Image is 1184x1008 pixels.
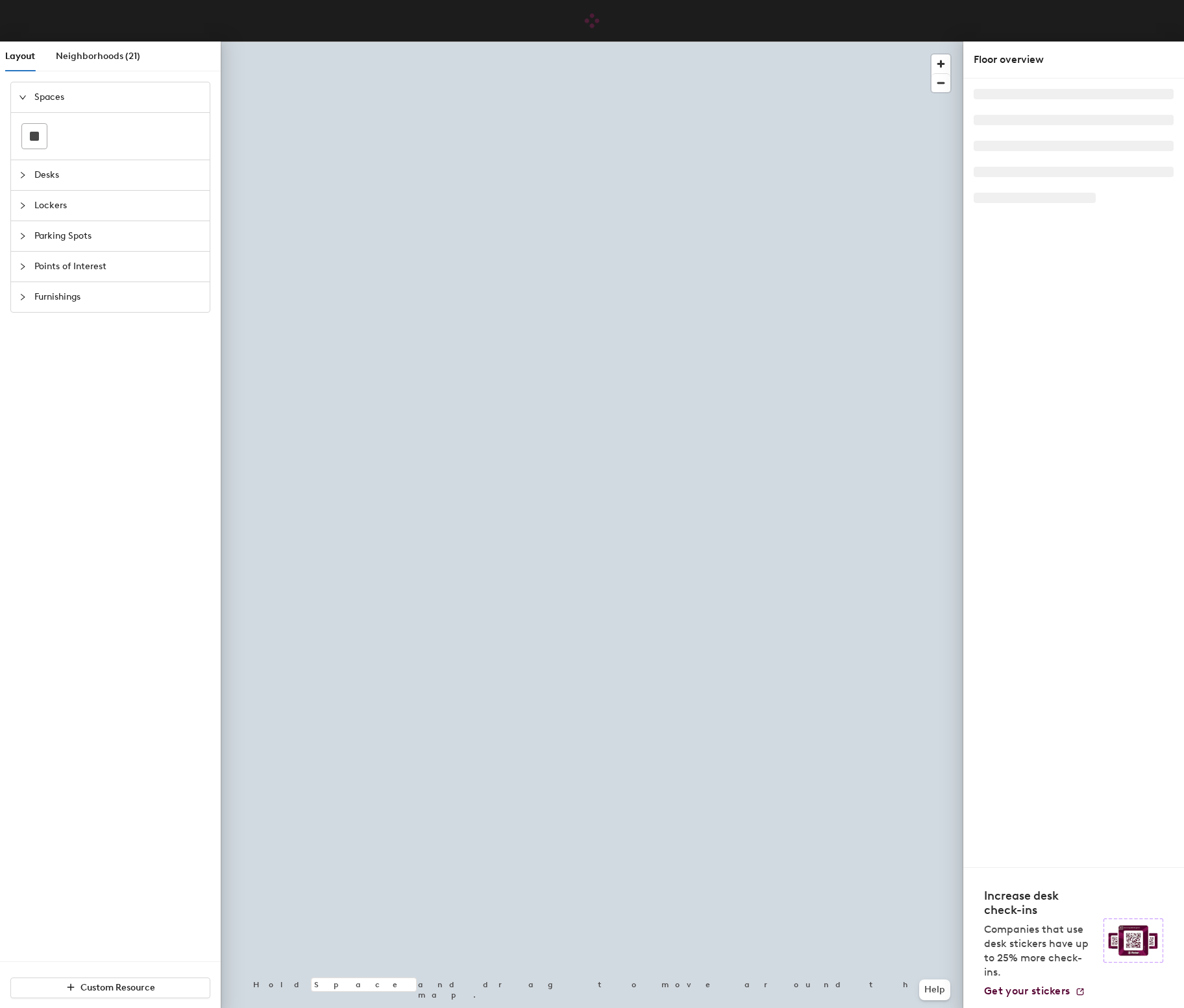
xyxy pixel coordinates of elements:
[80,982,155,993] span: Custom Resource
[974,52,1174,67] div: Floor overview
[984,985,1070,997] span: Get your stickers
[10,978,210,998] button: Custom Resource
[19,171,27,179] span: collapsed
[34,221,202,251] span: Parking Spots
[34,282,202,312] span: Furnishings
[5,51,35,62] span: Layout
[34,82,202,112] span: Spaces
[984,922,1096,979] p: Companies that use desk stickers have up to 25% more check-ins.
[19,263,27,270] span: collapsed
[19,232,27,240] span: collapsed
[984,985,1085,998] a: Get your stickers
[19,202,27,210] span: collapsed
[19,293,27,301] span: collapsed
[34,252,202,282] span: Points of Interest
[19,93,27,101] span: expanded
[1104,918,1163,963] img: Sticker logo
[56,51,140,62] span: Neighborhoods (21)
[919,979,950,1000] button: Help
[984,889,1096,917] h4: Increase desk check-ins
[34,191,202,221] span: Lockers
[34,160,202,190] span: Desks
